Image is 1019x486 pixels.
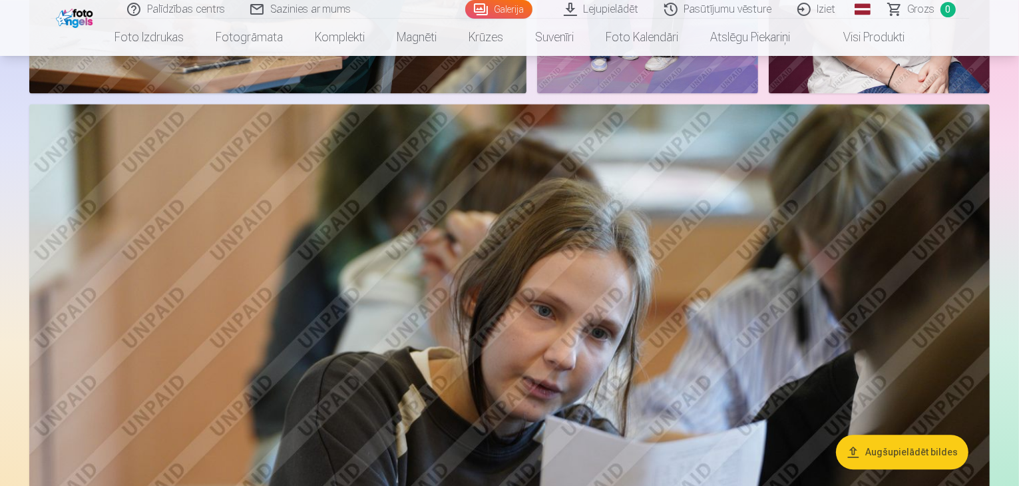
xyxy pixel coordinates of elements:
[836,435,968,470] button: Augšupielādēt bildes
[381,19,453,56] a: Magnēti
[806,19,920,56] a: Visi produkti
[299,19,381,56] a: Komplekti
[99,19,200,56] a: Foto izdrukas
[940,2,956,17] span: 0
[519,19,590,56] a: Suvenīri
[200,19,299,56] a: Fotogrāmata
[453,19,519,56] a: Krūzes
[590,19,694,56] a: Foto kalendāri
[908,1,935,17] span: Grozs
[56,5,97,28] img: /fa1
[694,19,806,56] a: Atslēgu piekariņi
